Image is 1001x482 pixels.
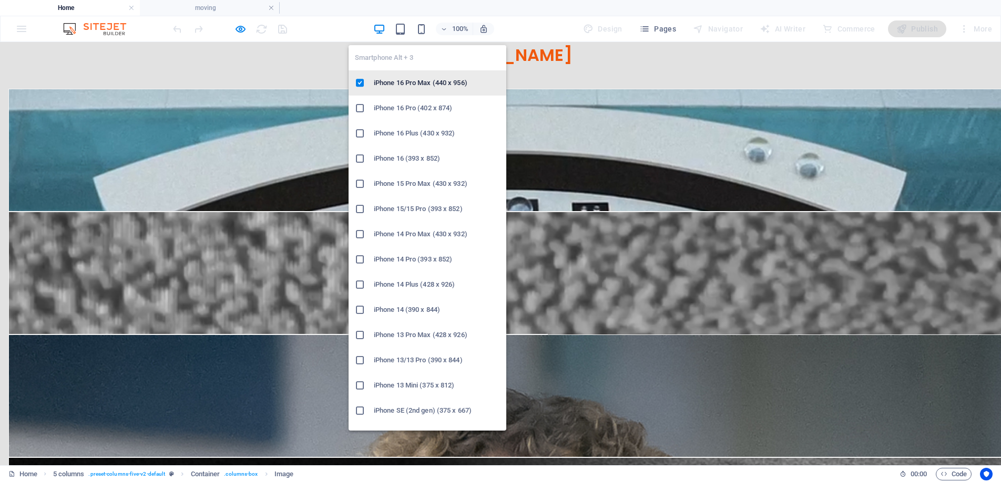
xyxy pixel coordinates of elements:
span: Click to select. Double-click to edit [53,468,85,480]
h6: iPhone 14 Plus (428 x 926) [374,278,500,291]
span: . preset-columns-five-v2-default [88,468,165,480]
a: Exit Lines [883,301,1001,327]
h6: iPhone 14 Pro (393 x 852) [374,253,500,266]
button: Code [936,468,972,480]
h6: iPhone 16 Pro Max (440 x 956) [374,77,500,89]
span: Click to select. Double-click to edit [274,468,293,480]
a: Commission Showreel [8,287,127,334]
h6: iPhone SE (2nd gen) (375 x 667) [374,404,500,417]
span: Click to select. Double-click to edit [191,468,220,480]
a: An Alpujarra Notebook [883,290,1001,337]
h6: iPhone 13/13 Pro (390 x 844) [374,354,500,366]
h6: iPhone 16 Pro (402 x 874) [374,102,500,114]
img: Editor Logo [60,23,139,35]
i: This element is a customizable preset [169,471,174,477]
h6: iPhone 13 Pro Max (428 x 926) [374,329,500,341]
h6: iPhone 15/15 Pro (393 x 852) [374,203,500,215]
span: Pages [639,24,676,34]
a: Amnesty International Hidden [883,278,1001,348]
span: : [918,470,920,478]
button: Usercentrics [980,468,993,480]
span: Code [941,468,967,480]
h6: iPhone 13 Mini (375 x 812) [374,379,500,392]
h3: [PERSON_NAME] [198,3,803,23]
span: 00 00 [911,468,927,480]
h6: iPhone 16 Plus (430 x 932) [374,127,500,140]
h6: iPhone 14 Pro Max (430 x 932) [374,228,500,240]
h6: 100% [452,23,468,35]
h4: moving [140,2,280,14]
h6: Session time [900,468,927,480]
button: 100% [436,23,473,35]
a: Patient One [883,304,1001,329]
h6: Galaxy S22/S23/S24 Ultra (384 x 824) [374,429,500,442]
h6: iPhone 16 (393 x 852) [374,152,500,165]
a: Click to cancel selection. Double-click to open Pages [8,468,37,480]
a: Asylum [883,299,1001,324]
nav: breadcrumb [53,468,294,480]
h6: iPhone 14 (390 x 844) [374,303,500,316]
span: . columns-box [224,468,258,480]
button: Pages [635,20,680,37]
i: On resize automatically adjust zoom level to fit chosen device. [479,24,488,34]
a: A [PERSON_NAME] Notebook [883,268,1001,337]
h6: iPhone 15 Pro Max (430 x 932) [374,177,500,190]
